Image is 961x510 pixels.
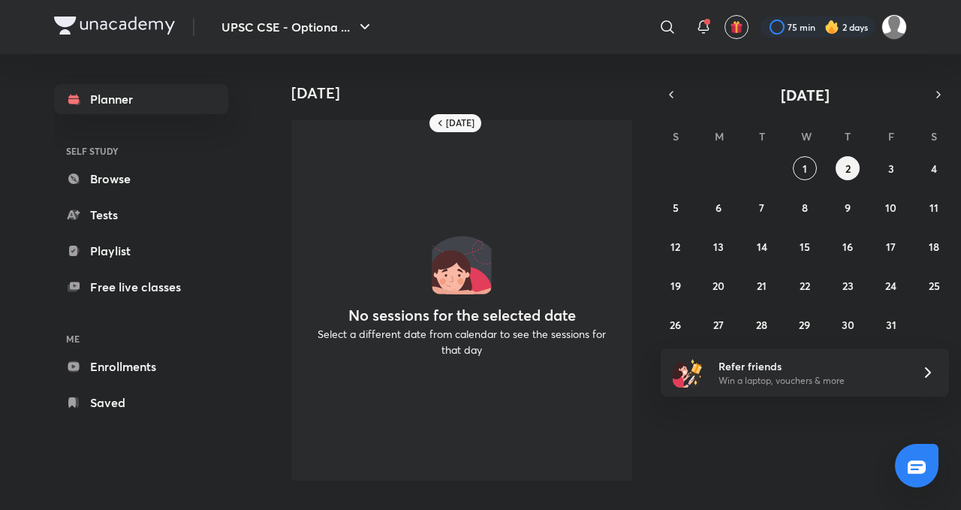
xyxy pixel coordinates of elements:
span: [DATE] [781,85,830,105]
p: Select a different date from calendar to see the sessions for that day [309,326,614,358]
abbr: October 16, 2025 [842,240,853,254]
abbr: October 5, 2025 [673,201,679,215]
abbr: October 30, 2025 [842,318,854,332]
button: October 14, 2025 [750,234,774,258]
button: October 6, 2025 [706,195,731,219]
abbr: Thursday [845,129,851,143]
abbr: Tuesday [759,129,765,143]
abbr: October 25, 2025 [929,279,940,293]
abbr: October 15, 2025 [800,240,810,254]
h6: SELF STUDY [54,138,228,164]
button: October 5, 2025 [664,195,688,219]
a: Free live classes [54,272,228,302]
button: October 23, 2025 [836,273,860,297]
abbr: October 1, 2025 [803,161,807,176]
a: Planner [54,84,228,114]
button: October 16, 2025 [836,234,860,258]
a: Browse [54,164,228,194]
abbr: October 17, 2025 [886,240,896,254]
abbr: October 6, 2025 [715,201,722,215]
button: October 29, 2025 [793,312,817,336]
a: Saved [54,388,228,418]
img: kuldeep Ahir [881,14,907,40]
abbr: October 18, 2025 [929,240,939,254]
h6: Refer friends [718,358,903,374]
button: UPSC CSE - Optiona ... [212,12,383,42]
button: October 21, 2025 [750,273,774,297]
button: October 19, 2025 [664,273,688,297]
img: referral [673,358,703,388]
button: avatar [725,15,749,39]
abbr: October 29, 2025 [799,318,810,332]
img: avatar [730,20,743,34]
abbr: October 27, 2025 [713,318,724,332]
h4: [DATE] [291,84,644,102]
a: Company Logo [54,17,175,38]
abbr: October 4, 2025 [931,161,937,176]
h6: [DATE] [446,117,474,129]
abbr: October 13, 2025 [713,240,724,254]
a: Enrollments [54,352,228,382]
button: October 7, 2025 [750,195,774,219]
button: October 27, 2025 [706,312,731,336]
abbr: October 23, 2025 [842,279,854,293]
button: October 11, 2025 [922,195,946,219]
abbr: Friday [888,129,894,143]
h6: ME [54,326,228,352]
button: October 9, 2025 [836,195,860,219]
button: October 12, 2025 [664,234,688,258]
button: October 25, 2025 [922,273,946,297]
abbr: October 7, 2025 [759,201,764,215]
abbr: October 31, 2025 [886,318,896,332]
abbr: October 22, 2025 [800,279,810,293]
button: October 26, 2025 [664,312,688,336]
button: October 28, 2025 [750,312,774,336]
abbr: Wednesday [801,129,812,143]
button: October 15, 2025 [793,234,817,258]
button: October 22, 2025 [793,273,817,297]
abbr: October 21, 2025 [757,279,767,293]
abbr: Sunday [673,129,679,143]
abbr: October 11, 2025 [929,201,938,215]
abbr: October 20, 2025 [712,279,725,293]
abbr: Monday [715,129,724,143]
button: October 8, 2025 [793,195,817,219]
abbr: October 8, 2025 [802,201,808,215]
abbr: October 28, 2025 [756,318,767,332]
button: October 30, 2025 [836,312,860,336]
a: Tests [54,200,228,230]
button: October 3, 2025 [879,156,903,180]
button: October 20, 2025 [706,273,731,297]
a: Playlist [54,236,228,266]
button: October 18, 2025 [922,234,946,258]
abbr: October 2, 2025 [845,161,851,176]
button: October 17, 2025 [879,234,903,258]
button: October 4, 2025 [922,156,946,180]
abbr: Saturday [931,129,937,143]
abbr: October 3, 2025 [888,161,894,176]
img: streak [824,20,839,35]
abbr: October 19, 2025 [670,279,681,293]
abbr: October 14, 2025 [757,240,767,254]
img: No events [432,234,492,294]
abbr: October 10, 2025 [885,201,896,215]
h4: No sessions for the selected date [348,306,576,324]
button: October 10, 2025 [879,195,903,219]
button: October 1, 2025 [793,156,817,180]
button: October 2, 2025 [836,156,860,180]
button: October 24, 2025 [879,273,903,297]
abbr: October 9, 2025 [845,201,851,215]
button: October 31, 2025 [879,312,903,336]
p: Win a laptop, vouchers & more [718,374,903,388]
button: [DATE] [682,84,928,105]
button: October 13, 2025 [706,234,731,258]
abbr: October 26, 2025 [670,318,681,332]
img: Company Logo [54,17,175,35]
abbr: October 24, 2025 [885,279,896,293]
abbr: October 12, 2025 [670,240,680,254]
